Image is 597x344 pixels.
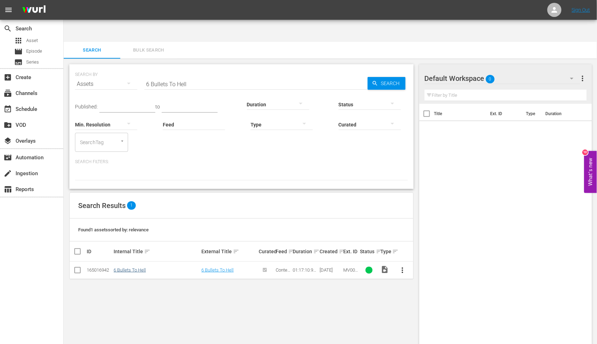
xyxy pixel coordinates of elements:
[288,248,294,255] span: sort
[233,248,239,255] span: sort
[68,46,116,54] span: Search
[380,247,392,256] div: Type
[201,267,234,273] a: 6 Bullets To Hell
[144,248,150,255] span: sort
[259,249,274,254] div: Curated
[486,72,495,87] span: 0
[276,247,291,256] div: Feed
[360,247,378,256] div: Status
[378,77,406,90] span: Search
[17,2,51,18] img: ans4CAIJ8jUAAAAAAAAAAAAAAAAAAAAAAAAgQb4GAAAAAAAAAAAAAAAAAAAAAAAAJMjXAAAAAAAAAAAAAAAAAAAAAAAAgAT5G...
[26,48,42,55] span: Episode
[26,59,39,66] span: Series
[398,266,407,274] span: more_vert
[75,104,98,109] span: Published:
[522,104,541,124] th: Type
[4,169,12,178] span: Ingestion
[87,267,111,273] div: 165016942
[343,267,358,278] span: MV0046F
[578,70,587,87] button: more_vert
[486,104,522,124] th: Ext. ID
[75,159,408,165] p: Search Filters:
[394,262,411,279] button: more_vert
[78,227,149,232] span: Found 1 assets sorted by: relevance
[392,248,399,255] span: sort
[293,267,317,273] div: 01:17:10.993
[14,36,23,45] span: Asset
[75,74,137,94] div: Assets
[434,104,487,124] th: Title
[201,247,257,256] div: External Title
[572,7,590,13] a: Sign Out
[114,247,199,256] div: Internal Title
[4,153,12,162] span: Automation
[155,104,160,109] span: to
[320,267,341,273] div: [DATE]
[114,267,146,273] a: 6 Bullets To Hell
[368,77,406,90] button: Search
[4,185,12,194] span: Reports
[127,201,136,210] span: 1
[78,201,126,210] span: Search Results
[4,6,13,14] span: menu
[14,47,23,56] span: Episode
[4,137,12,145] span: Overlays
[343,249,358,254] div: Ext. ID
[119,138,126,144] button: Open
[339,248,345,255] span: sort
[313,248,320,255] span: sort
[320,247,341,256] div: Created
[4,73,12,82] span: add_box
[125,46,173,54] span: Bulk Search
[578,74,587,83] span: more_vert
[87,249,111,254] div: ID
[4,24,12,33] span: search
[376,248,382,255] span: sort
[4,105,12,113] span: Schedule
[276,267,290,278] span: Content
[425,69,581,88] div: Default Workspace
[380,265,389,274] span: Video
[541,104,584,124] th: Duration
[4,89,12,97] span: Channels
[584,151,597,193] button: Open Feedback Widget
[4,121,12,129] span: VOD
[26,37,38,44] span: Asset
[582,150,588,155] div: 10
[293,247,317,256] div: Duration
[14,58,23,66] span: Series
